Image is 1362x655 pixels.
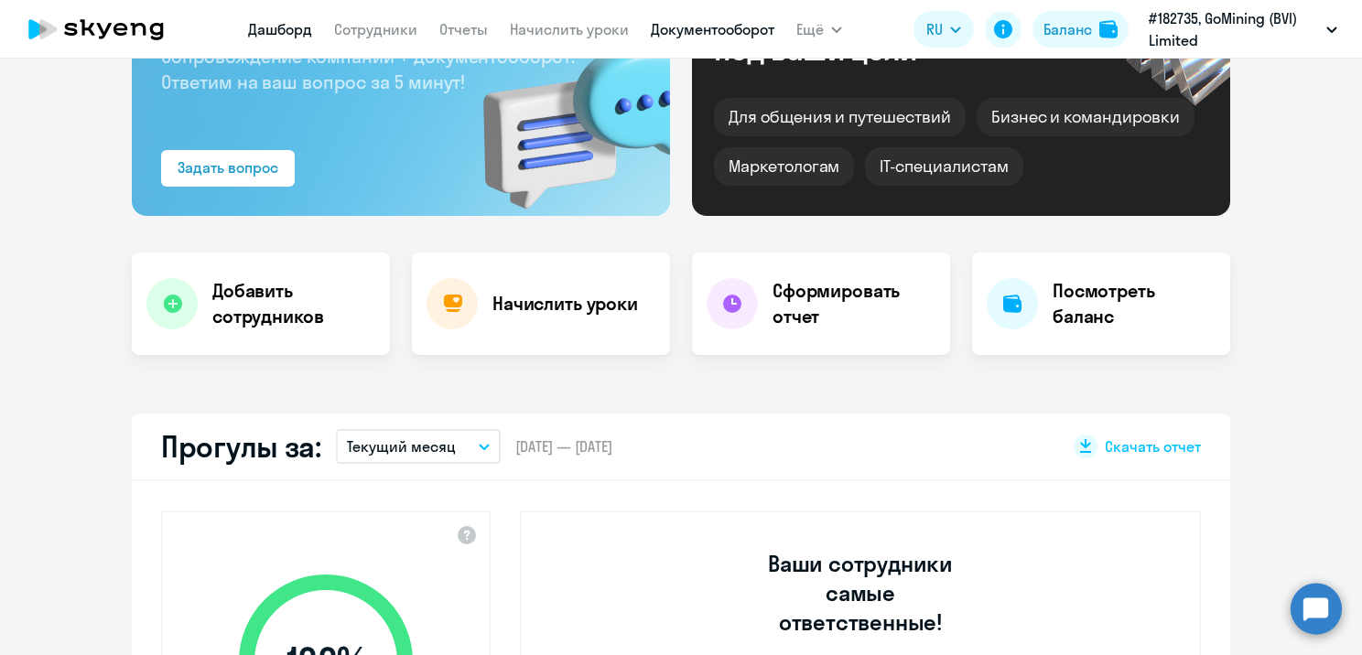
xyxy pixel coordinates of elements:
button: RU [913,11,974,48]
a: Дашборд [248,20,312,38]
h3: Ваши сотрудники самые ответственные! [743,549,978,637]
span: Ещё [796,18,824,40]
img: bg-img [457,10,670,216]
div: IT-специалистам [865,147,1022,186]
img: balance [1099,20,1118,38]
div: Бизнес и командировки [977,98,1194,136]
a: Документооборот [651,20,774,38]
h4: Добавить сотрудников [212,278,375,329]
button: Задать вопрос [161,150,295,187]
p: Текущий месяц [347,435,456,457]
h4: Посмотреть баланс [1053,278,1216,329]
button: Ещё [796,11,842,48]
div: Для общения и путешествий [714,98,966,136]
div: Задать вопрос [178,156,278,178]
button: Текущий месяц [336,429,501,464]
div: Курсы английского под ваши цели [714,3,1027,65]
div: Маркетологам [714,147,854,186]
h4: Начислить уроки [492,291,638,317]
span: Скачать отчет [1105,436,1201,456]
span: RU [926,18,943,40]
div: Баланс [1043,18,1092,40]
button: Балансbalance [1032,11,1129,48]
a: Отчеты [439,20,488,38]
h4: Сформировать отчет [773,278,935,329]
p: #182735, GoMining (BVI) Limited [GEOGRAPHIC_DATA] [1149,7,1319,51]
h2: Прогулы за: [161,428,321,465]
a: Сотрудники [334,20,417,38]
button: #182735, GoMining (BVI) Limited [GEOGRAPHIC_DATA] [1140,7,1346,51]
a: Начислить уроки [510,20,629,38]
span: [DATE] — [DATE] [515,436,612,456]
